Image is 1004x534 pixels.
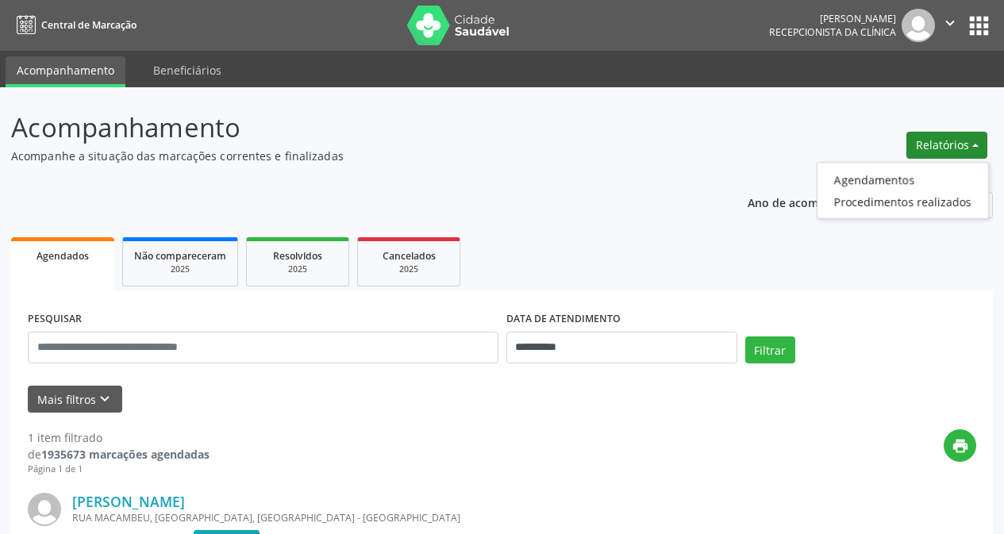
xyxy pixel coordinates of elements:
div: Página 1 de 1 [28,463,210,476]
button: Filtrar [745,336,795,363]
span: Não compareceram [134,249,226,263]
a: Acompanhamento [6,56,125,87]
button: print [944,429,976,462]
button: Relatórios [906,132,987,159]
div: RUA MACAMBEU, [GEOGRAPHIC_DATA], [GEOGRAPHIC_DATA] - [GEOGRAPHIC_DATA] [72,511,738,524]
button:  [935,9,965,42]
a: [PERSON_NAME] [72,493,185,510]
div: 2025 [258,263,337,275]
strong: 1935673 marcações agendadas [41,447,210,462]
p: Ano de acompanhamento [748,192,888,212]
span: Central de Marcação [41,18,137,32]
label: DATA DE ATENDIMENTO [506,307,621,332]
div: 2025 [369,263,448,275]
div: de [28,446,210,463]
p: Acompanhe a situação das marcações correntes e finalizadas [11,148,698,164]
button: Mais filtroskeyboard_arrow_down [28,386,122,413]
button: apps [965,12,993,40]
ul: Relatórios [817,162,989,219]
span: Agendados [37,249,89,263]
a: Agendamentos [817,168,988,190]
div: 2025 [134,263,226,275]
a: Procedimentos realizados [817,190,988,213]
img: img [902,9,935,42]
img: img [28,493,61,526]
i:  [941,14,959,32]
span: Recepcionista da clínica [769,25,896,39]
a: Central de Marcação [11,12,137,38]
span: Resolvidos [273,249,322,263]
span: Cancelados [383,249,436,263]
div: [PERSON_NAME] [769,12,896,25]
p: Acompanhamento [11,108,698,148]
i: keyboard_arrow_down [96,390,113,408]
label: PESQUISAR [28,307,82,332]
div: 1 item filtrado [28,429,210,446]
i: print [952,437,969,455]
a: Beneficiários [142,56,233,84]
